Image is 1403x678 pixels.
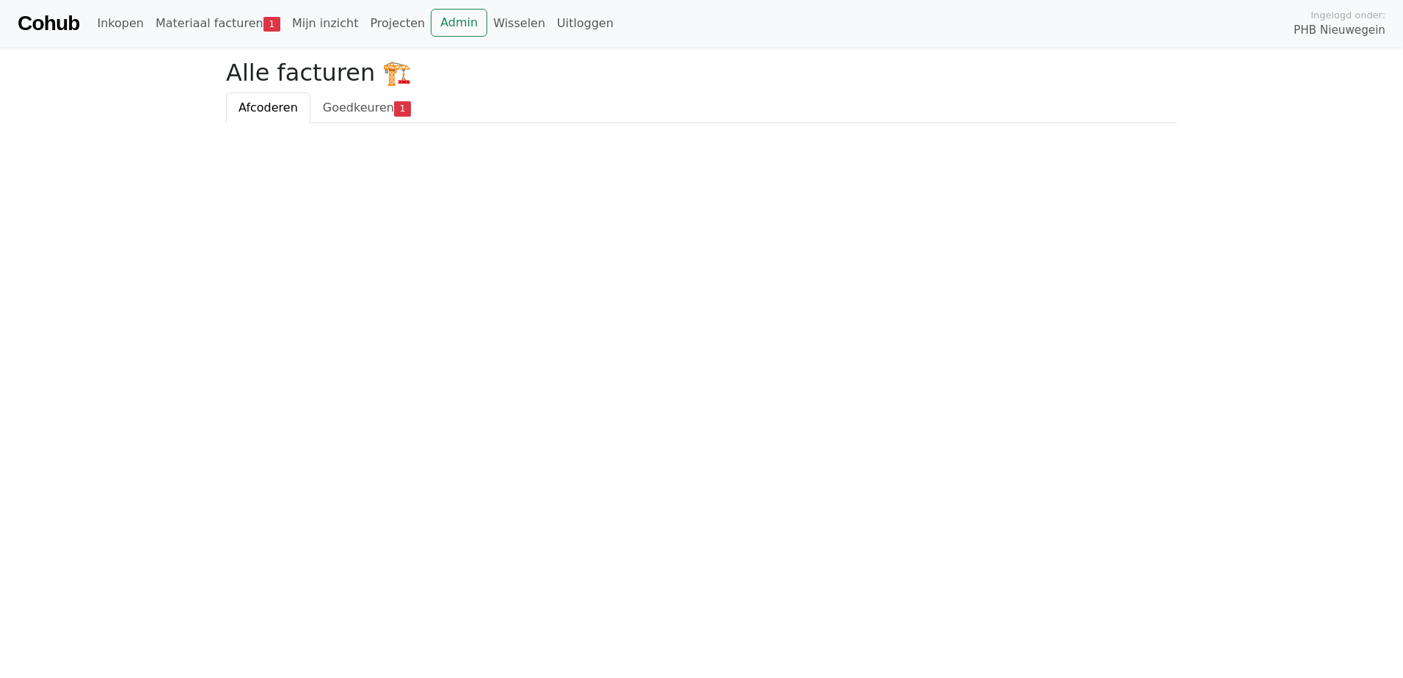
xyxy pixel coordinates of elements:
a: Inkopen [91,9,149,38]
span: 1 [263,17,280,32]
a: Materiaal facturen1 [150,9,286,38]
a: Wisselen [487,9,551,38]
h2: Alle facturen 🏗️ [226,59,1177,87]
a: Afcoderen [226,92,310,123]
a: Admin [431,9,487,37]
span: Afcoderen [238,101,298,114]
span: Goedkeuren [323,101,394,114]
a: Projecten [364,9,431,38]
span: 1 [394,101,411,116]
span: Ingelogd onder: [1311,8,1385,22]
a: Mijn inzicht [286,9,365,38]
span: PHB Nieuwegein [1294,22,1385,39]
a: Cohub [18,6,79,41]
a: Goedkeuren1 [310,92,423,123]
a: Uitloggen [551,9,619,38]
